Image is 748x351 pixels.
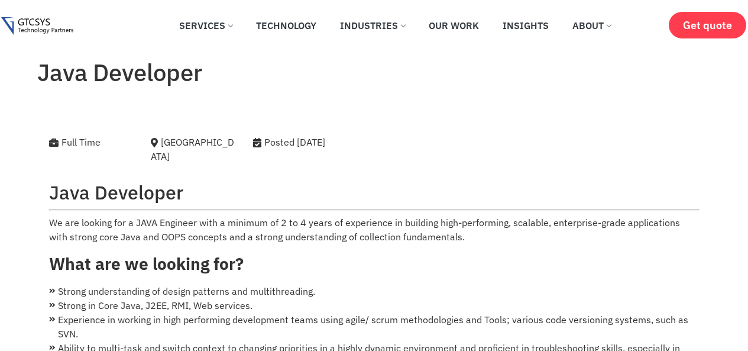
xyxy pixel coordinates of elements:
[494,12,558,38] a: Insights
[247,12,325,38] a: Technology
[253,135,388,149] div: Posted [DATE]
[151,135,235,163] div: [GEOGRAPHIC_DATA]
[49,298,700,313] li: Strong in Core Java, J2EE, RMI, Web services.
[49,313,700,341] li: Experience in working in high performing development teams using agile/ scrum methodologies and T...
[49,215,700,244] p: We are looking for a JAVA Engineer with a minimum of 2 to 4 years of experience in building high-...
[170,12,241,38] a: Services
[1,17,73,36] img: Gtcsys logo
[49,181,700,204] h2: Java Developer
[37,58,711,86] h1: Java Developer
[420,12,488,38] a: Our Work
[49,284,700,298] li: Strong understanding of design patterns and multithreading.
[669,12,746,38] a: Get quote
[49,135,134,149] div: Full Time
[331,12,414,38] a: Industries
[683,19,732,31] span: Get quote
[564,12,620,38] a: About
[49,253,244,275] strong: What are we looking for?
